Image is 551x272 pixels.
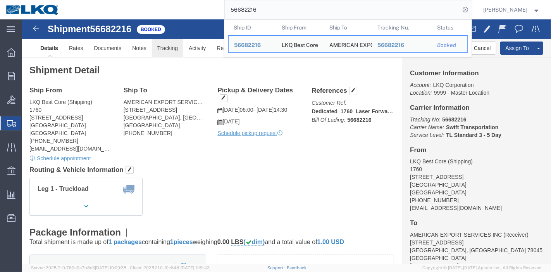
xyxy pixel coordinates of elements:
[432,20,468,35] th: Status
[22,19,551,264] iframe: To enrich screen reader interactions, please activate Accessibility in Grammarly extension settings
[377,41,426,49] div: 56682216
[234,41,271,49] div: 56682216
[377,42,404,48] span: 56682216
[329,36,367,52] div: AMERICAN EXPORT SERVICES INC
[267,265,287,270] a: Support
[234,42,261,48] span: 56682216
[422,265,542,271] span: Copyright © [DATE]-[DATE] Agistix Inc., All Rights Reserved
[181,265,210,270] span: [DATE] 11:51:43
[372,20,432,35] th: Tracking Nu.
[130,265,210,270] span: Client: 2025.21.0-f0c8481
[276,20,324,35] th: Ship From
[437,41,462,49] div: Booked
[484,5,528,14] span: Praveen Nagaraj
[281,36,318,52] div: LKQ Best Core
[228,20,472,57] table: Search Results
[324,20,372,35] th: Ship To
[31,265,126,270] span: Server: 2025.21.0-769a9a7b8c3
[5,4,60,16] img: logo
[228,20,276,35] th: Ship ID
[483,5,541,14] button: [PERSON_NAME]
[287,265,306,270] a: Feedback
[225,0,460,19] input: Search for shipment number, reference number
[95,265,126,270] span: [DATE] 10:09:35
